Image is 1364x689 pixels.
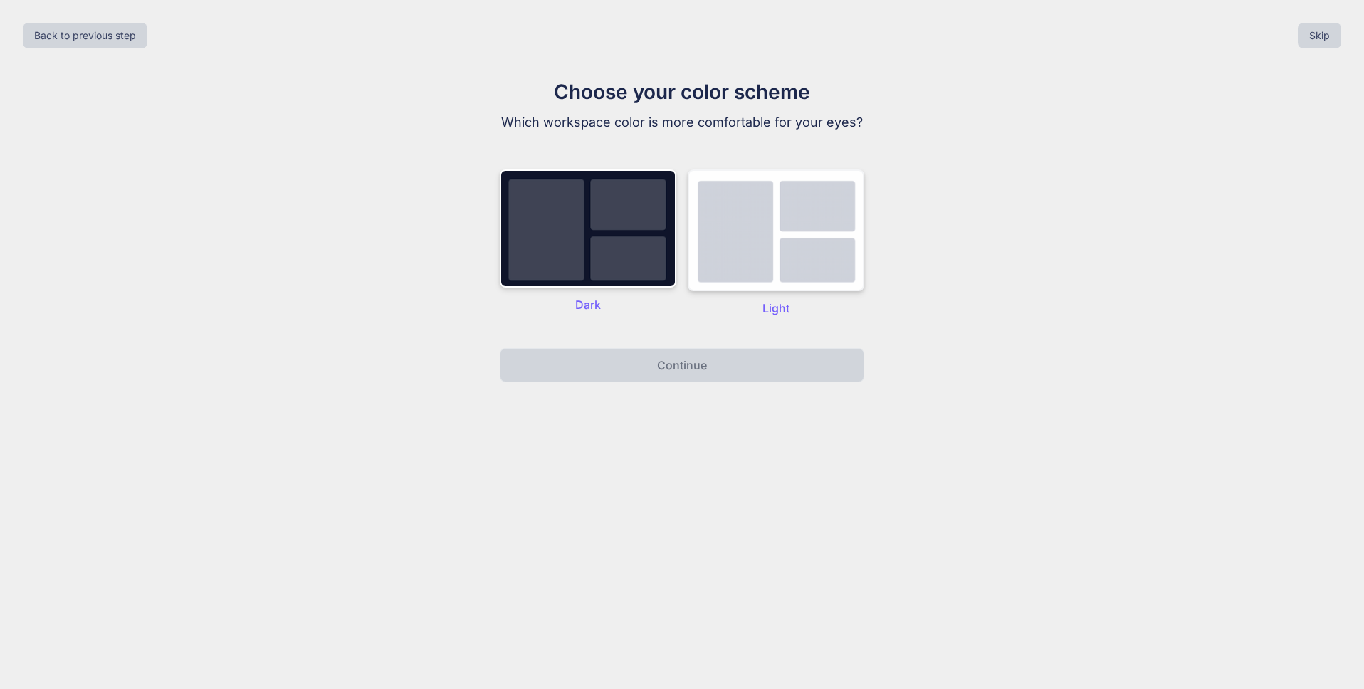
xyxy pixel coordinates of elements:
[23,23,147,48] button: Back to previous step
[500,296,676,313] p: Dark
[688,300,864,317] p: Light
[688,169,864,291] img: dark
[443,77,921,107] h1: Choose your color scheme
[1298,23,1341,48] button: Skip
[443,112,921,132] p: Which workspace color is more comfortable for your eyes?
[500,348,864,382] button: Continue
[500,169,676,288] img: dark
[657,357,707,374] p: Continue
